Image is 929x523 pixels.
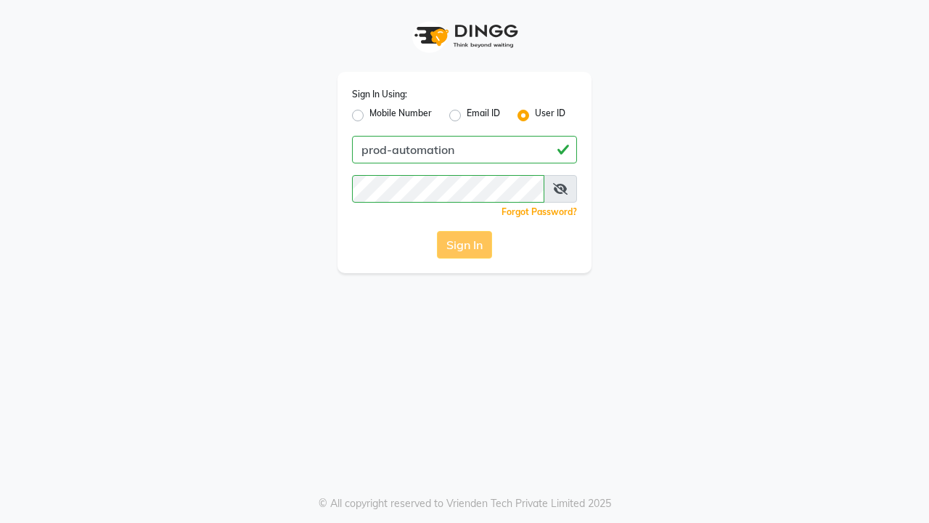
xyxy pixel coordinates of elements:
[352,88,407,101] label: Sign In Using:
[502,206,577,217] a: Forgot Password?
[467,107,500,124] label: Email ID
[535,107,565,124] label: User ID
[406,15,523,57] img: logo1.svg
[352,175,544,203] input: Username
[369,107,432,124] label: Mobile Number
[352,136,577,163] input: Username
